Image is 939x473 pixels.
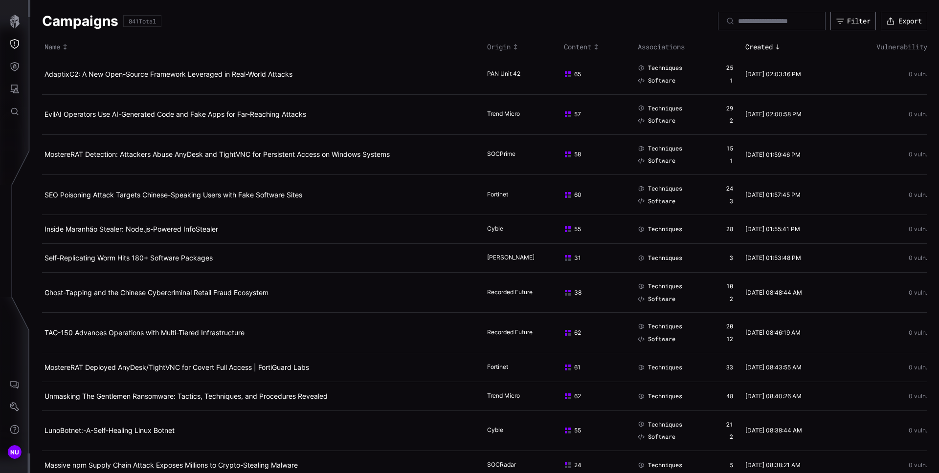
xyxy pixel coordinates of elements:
[745,392,802,400] time: [DATE] 08:40:26 AM
[638,392,682,400] a: Techniques
[487,288,536,297] div: Recorded Future
[730,117,733,125] div: 2
[745,43,833,51] div: Toggle sort direction
[730,433,733,441] div: 2
[648,364,682,371] span: Techniques
[837,192,927,198] div: 0 vuln.
[648,105,682,112] span: Techniques
[45,150,390,158] a: MostereRAT Detection: Attackers Abuse AnyDesk and TightVNC for Persistent Access on Windows Systems
[648,185,682,193] span: Techniques
[487,43,559,51] div: Toggle sort direction
[881,12,927,30] button: Export
[45,328,245,337] a: TAG-150 Advances Operations with Multi-Tiered Infrastructure
[45,110,306,118] a: EvilAI Operators Use AI-Generated Code and Fake Apps for Far-Reaching Attacks
[45,461,298,469] a: Massive npm Supply Chain Attack Exposes Millions to Crypto-Stealing Malware
[487,328,536,337] div: Recorded Future
[564,110,626,118] div: 57
[648,282,682,290] span: Techniques
[487,392,536,401] div: Trend Micro
[638,197,675,205] a: Software
[837,289,927,296] div: 0 vuln.
[638,322,682,330] a: Techniques
[564,43,633,51] div: Toggle sort direction
[726,364,733,371] div: 33
[10,447,20,457] span: NU
[745,110,802,118] time: [DATE] 02:00:58 PM
[745,427,802,434] time: [DATE] 08:38:44 AM
[726,392,733,400] div: 48
[648,225,682,233] span: Techniques
[837,427,927,434] div: 0 vuln.
[745,461,801,469] time: [DATE] 08:38:21 AM
[45,225,218,233] a: Inside Maranhão Stealer: Node.js-Powered InfoStealer
[638,254,682,262] a: Techniques
[487,254,536,262] div: [PERSON_NAME]
[648,461,682,469] span: Techniques
[0,441,29,463] button: NU
[726,105,733,112] div: 29
[638,364,682,371] a: Techniques
[648,433,675,441] span: Software
[830,12,876,30] button: Filter
[745,254,801,261] time: [DATE] 01:53:48 PM
[648,64,682,72] span: Techniques
[487,191,536,199] div: Fortinet
[638,64,682,72] a: Techniques
[487,363,536,372] div: Fortinet
[648,295,675,303] span: Software
[745,225,800,233] time: [DATE] 01:55:41 PM
[564,392,626,400] div: 62
[129,18,156,24] div: 841 Total
[45,288,268,297] a: Ghost-Tapping and the Chinese Cybercriminal Retail Fraud Ecosystem
[726,145,733,152] div: 15
[638,335,675,343] a: Software
[730,254,733,262] div: 3
[487,150,536,159] div: SOCPrime
[638,105,682,112] a: Techniques
[745,364,802,371] time: [DATE] 08:43:55 AM
[648,197,675,205] span: Software
[564,329,626,337] div: 62
[745,70,801,78] time: [DATE] 02:03:16 PM
[837,226,927,233] div: 0 vuln.
[726,322,733,330] div: 20
[638,421,682,429] a: Techniques
[726,421,733,429] div: 21
[487,426,536,435] div: Cyble
[648,77,675,85] span: Software
[45,191,302,199] a: SEO Poisoning Attack Targets Chinese-Speaking Users with Fake Software Sites
[638,117,675,125] a: Software
[726,64,733,72] div: 25
[648,254,682,262] span: Techniques
[45,254,213,262] a: Self-Replicating Worm Hits 180+ Software Packages
[638,295,675,303] a: Software
[648,145,682,152] span: Techniques
[648,421,682,429] span: Techniques
[638,282,682,290] a: Techniques
[638,225,682,233] a: Techniques
[564,427,626,434] div: 55
[45,43,482,51] div: Toggle sort direction
[726,225,733,233] div: 28
[837,111,927,118] div: 0 vuln.
[745,329,801,336] time: [DATE] 08:46:19 AM
[564,70,626,78] div: 65
[45,392,328,400] a: Unmasking The Gentlemen Ransomware: Tactics, Techniques, and Procedures Revealed
[45,426,175,434] a: LunoBotnet:-A-Self-Healing Linux Botnet
[564,150,626,158] div: 58
[726,335,733,343] div: 12
[837,364,927,371] div: 0 vuln.
[487,225,536,234] div: Cyble
[730,461,733,469] div: 5
[564,364,626,371] div: 61
[835,40,927,54] th: Vulnerability
[638,433,675,441] a: Software
[487,110,536,119] div: Trend Micro
[745,151,801,158] time: [DATE] 01:59:46 PM
[638,185,682,193] a: Techniques
[648,335,675,343] span: Software
[564,254,626,262] div: 31
[837,329,927,336] div: 0 vuln.
[745,191,801,198] time: [DATE] 01:57:45 PM
[837,462,927,469] div: 0 vuln.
